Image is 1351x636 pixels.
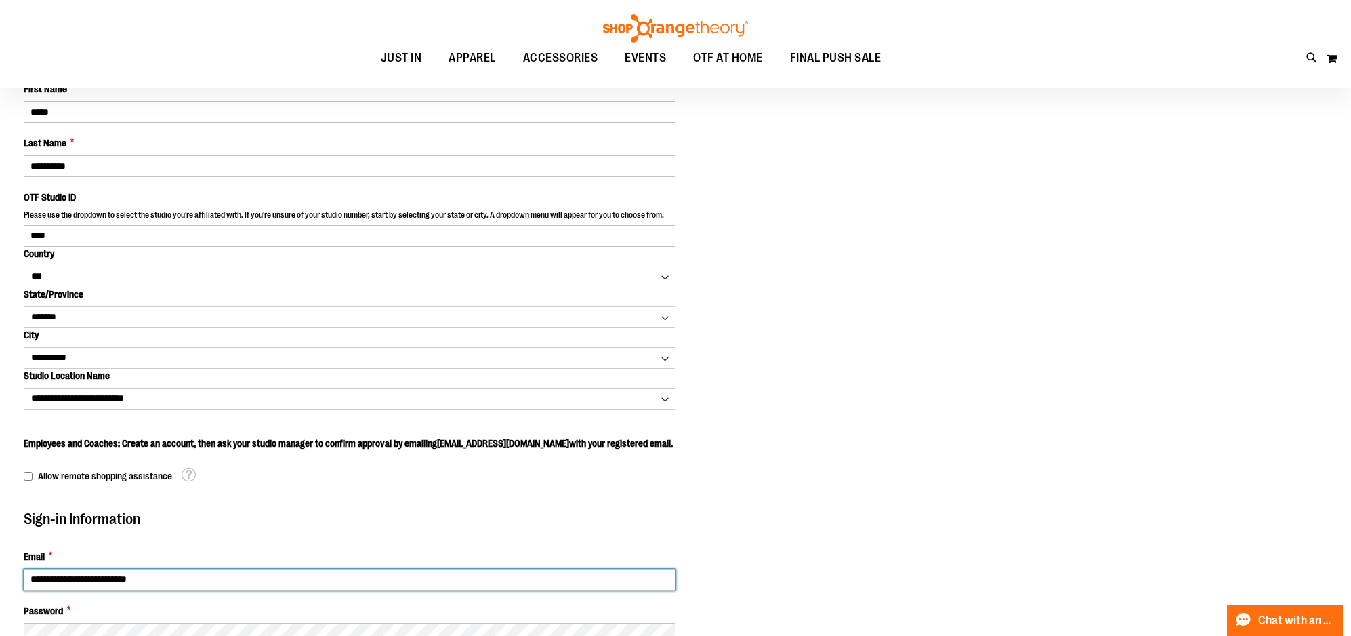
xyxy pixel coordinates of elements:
[1227,605,1344,636] button: Chat with an Expert
[24,604,63,618] span: Password
[449,43,496,73] span: APPAREL
[24,136,66,150] span: Last Name
[24,370,110,381] span: Studio Location Name
[625,43,666,73] span: EVENTS
[601,14,750,43] img: Shop Orangetheory
[24,511,140,528] span: Sign-in Information
[24,330,39,340] span: City
[24,248,54,259] span: Country
[24,289,83,300] span: State/Province
[24,210,675,224] p: Please use the dropdown to select the studio you're affiliated with. If you're unsure of your stu...
[790,43,881,73] span: FINAL PUSH SALE
[24,550,45,563] span: Email
[381,43,422,73] span: JUST IN
[523,43,598,73] span: ACCESSORIES
[24,438,673,449] span: Employees and Coaches: Create an account, then ask your studio manager to confirm approval by ema...
[24,82,67,96] span: First Name
[1258,614,1335,627] span: Chat with an Expert
[693,43,763,73] span: OTF AT HOME
[38,471,172,481] span: Allow remote shopping assistance
[24,192,76,203] span: OTF Studio ID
